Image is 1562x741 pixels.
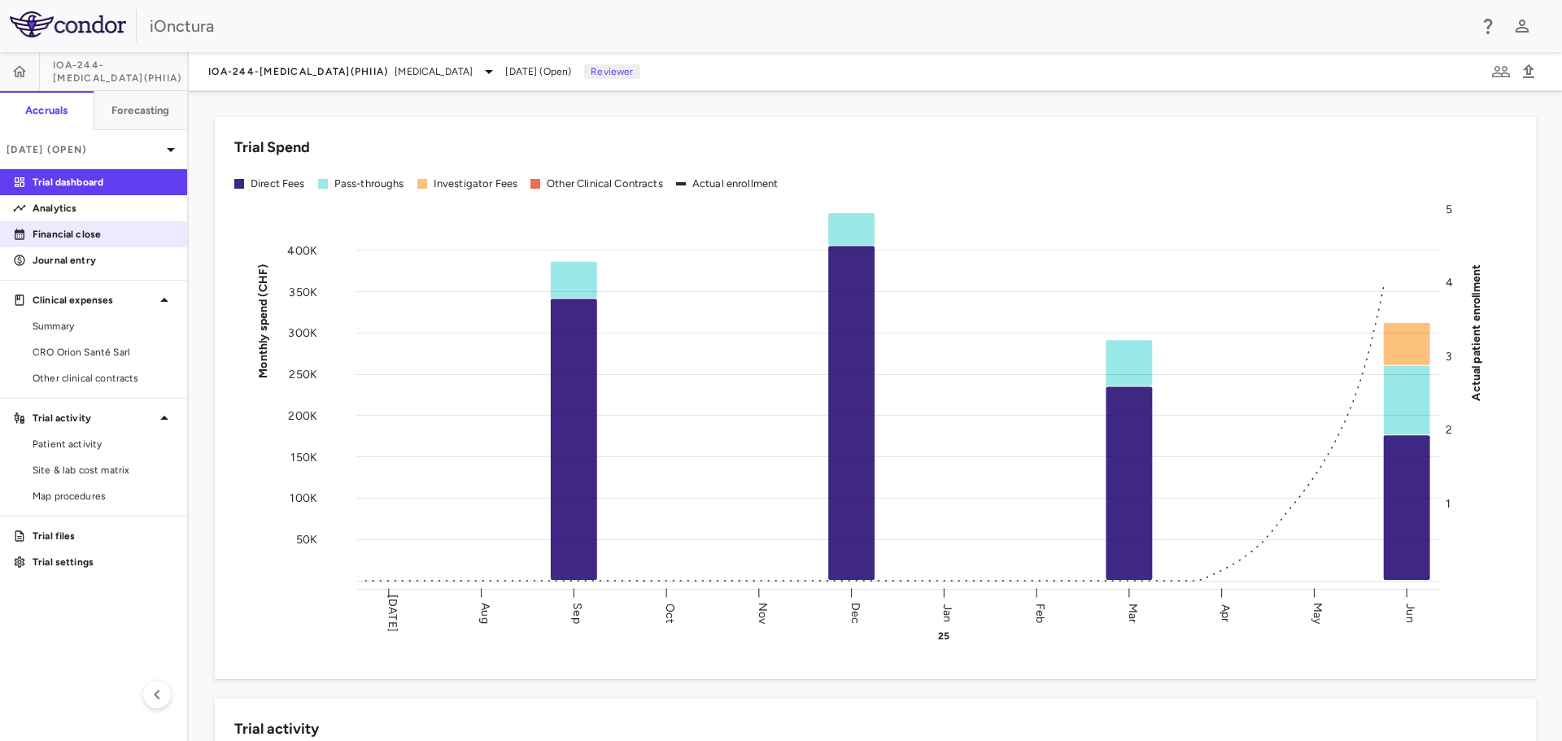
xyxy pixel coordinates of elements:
tspan: 250K [289,368,317,381]
tspan: 4 [1446,276,1453,290]
text: Nov [756,602,770,624]
p: Financial close [33,227,174,242]
tspan: 2 [1446,423,1452,437]
span: Site & lab cost matrix [33,463,174,477]
p: Analytics [33,201,174,216]
tspan: 150K [290,450,317,464]
p: Trial activity [33,411,155,425]
div: iOnctura [150,14,1468,38]
text: Mar [1126,603,1140,622]
h6: Forecasting [111,103,170,118]
span: CRO Orion Santé Sarl [33,345,174,360]
tspan: 300K [288,326,317,340]
text: Jan [940,604,954,621]
div: Pass-throughs [334,177,404,191]
span: Summary [33,319,174,333]
text: Aug [478,603,492,623]
div: Actual enrollment [692,177,779,191]
text: Jun [1403,604,1417,622]
p: Trial dashboard [33,175,174,190]
tspan: 1 [1446,496,1451,510]
p: Reviewer [584,64,639,79]
p: Clinical expenses [33,293,155,307]
div: Other Clinical Contracts [547,177,663,191]
span: [DATE] (Open) [505,64,571,79]
tspan: 3 [1446,349,1452,363]
h6: Trial activity [234,718,319,740]
span: Map procedures [33,489,174,503]
text: [DATE] [386,595,399,632]
p: Journal entry [33,253,174,268]
span: IOA-244-[MEDICAL_DATA](PhIIa) [53,59,187,85]
p: Trial settings [33,555,174,569]
span: Patient activity [33,437,174,451]
span: Other clinical contracts [33,371,174,386]
img: logo-full-SnFGN8VE.png [10,11,126,37]
h6: Accruals [25,103,68,118]
text: Feb [1033,603,1047,622]
tspan: 100K [290,491,317,505]
tspan: 50K [296,533,317,547]
text: Sep [570,603,584,623]
text: Dec [849,602,862,623]
span: IOA-244-[MEDICAL_DATA](PhIIa) [208,65,388,78]
text: May [1311,602,1324,624]
div: Direct Fees [251,177,305,191]
text: 25 [938,630,949,642]
tspan: Actual patient enrollment [1469,264,1483,400]
tspan: 400K [287,243,317,257]
p: [DATE] (Open) [7,142,161,157]
tspan: 5 [1446,203,1452,216]
div: Investigator Fees [434,177,518,191]
text: Apr [1219,604,1233,621]
text: Oct [663,603,677,622]
tspan: 200K [288,408,317,422]
tspan: Monthly spend (CHF) [256,264,270,377]
span: [MEDICAL_DATA] [395,64,473,79]
tspan: 350K [289,285,317,299]
h6: Trial Spend [234,137,310,159]
p: Trial files [33,529,174,543]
